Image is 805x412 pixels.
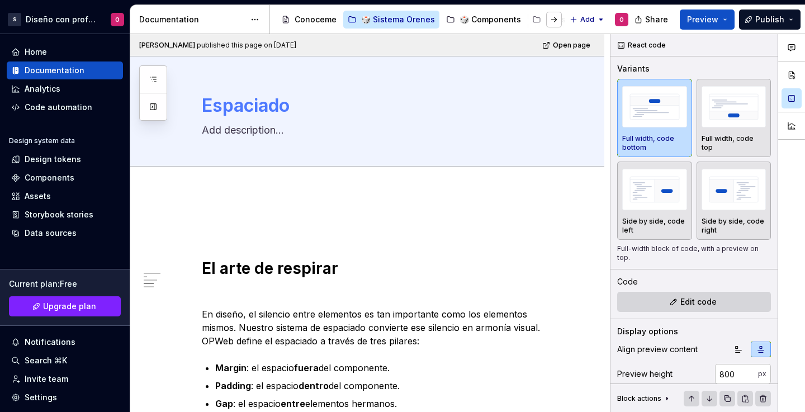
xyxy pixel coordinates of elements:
[343,11,439,29] a: 🎲 Sistema Orenes
[619,15,624,24] div: O
[139,14,245,25] div: Documentation
[539,37,595,53] a: Open page
[702,86,766,127] img: placeholder
[25,46,47,58] div: Home
[553,41,590,50] span: Open page
[715,364,758,384] input: 100
[25,355,67,366] div: Search ⌘K
[7,206,123,224] a: Storybook stories
[645,14,668,25] span: Share
[755,14,784,25] span: Publish
[617,292,771,312] button: Edit code
[580,15,594,24] span: Add
[215,397,560,410] p: : el espacio elementos hermanos.
[25,83,60,94] div: Analytics
[680,10,735,30] button: Preview
[7,333,123,351] button: Notifications
[139,41,195,50] span: [PERSON_NAME]
[460,14,521,25] div: 🎲 Components
[687,14,718,25] span: Preview
[361,14,435,25] div: 🎲 Sistema Orenes
[622,169,687,210] img: placeholder
[7,80,123,98] a: Analytics
[294,362,319,373] strong: fuera
[25,392,57,403] div: Settings
[7,169,123,187] a: Components
[617,162,692,240] button: placeholderSide by side, code left
[26,14,97,25] div: Diseño con profundidad
[566,12,608,27] button: Add
[197,41,296,50] div: published this page on [DATE]
[25,337,75,348] div: Notifications
[617,394,661,403] div: Block actions
[295,14,337,25] div: Conoceme
[25,209,93,220] div: Storybook stories
[215,380,251,391] strong: Padding
[25,65,84,76] div: Documentation
[200,92,557,119] textarea: Espaciado
[680,296,717,307] span: Edit code
[702,169,766,210] img: placeholder
[7,43,123,61] a: Home
[7,187,123,205] a: Assets
[442,11,525,29] a: 🎲 Components
[739,10,801,30] button: Publish
[215,398,233,409] strong: Gap
[629,10,675,30] button: Share
[617,344,698,355] div: Align preview content
[622,86,687,127] img: placeholder
[617,244,771,262] div: Full-width block of code, with a preview on top.
[215,361,560,375] p: : el espacio del componente.
[617,79,692,157] button: placeholderFull width, code bottom
[2,7,127,31] button: SDiseño con profundidadO
[7,389,123,406] a: Settings
[7,224,123,242] a: Data sources
[9,296,121,316] a: Upgrade plan
[622,217,687,235] p: Side by side, code left
[9,136,75,145] div: Design system data
[697,79,771,157] button: placeholderFull width, code top
[7,150,123,168] a: Design tokens
[702,134,766,152] p: Full width, code top
[617,276,638,287] div: Code
[617,391,671,406] div: Block actions
[215,362,247,373] strong: Margin
[697,162,771,240] button: placeholderSide by side, code right
[702,217,766,235] p: Side by side, code right
[202,307,560,348] p: En diseño, el silencio entre elementos es tan importante como los elementos mismos. Nuestro siste...
[9,278,121,290] div: Current plan : Free
[281,398,305,409] strong: entre
[215,379,560,392] p: : el espacio del componente.
[25,154,81,165] div: Design tokens
[617,326,678,337] div: Display options
[7,98,123,116] a: Code automation
[43,301,96,312] span: Upgrade plan
[8,13,21,26] div: S
[758,370,766,378] p: px
[277,8,564,31] div: Page tree
[202,258,560,278] h1: El arte de respirar
[25,228,77,239] div: Data sources
[622,134,687,152] p: Full width, code bottom
[7,352,123,370] button: Search ⌘K
[115,15,120,24] div: O
[277,11,341,29] a: Conoceme
[617,63,650,74] div: Variants
[299,380,329,391] strong: dentro
[25,373,68,385] div: Invite team
[7,61,123,79] a: Documentation
[25,172,74,183] div: Components
[617,368,673,380] div: Preview height
[25,102,92,113] div: Code automation
[25,191,51,202] div: Assets
[7,370,123,388] a: Invite team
